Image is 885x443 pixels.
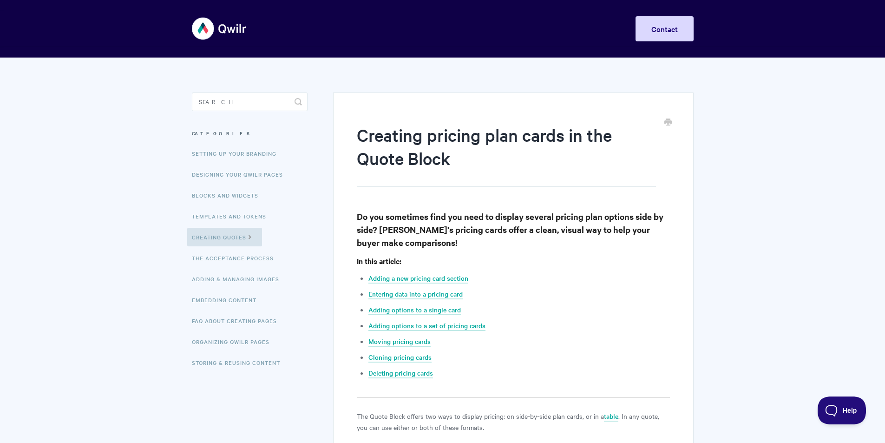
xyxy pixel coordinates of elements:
[368,289,463,299] a: Entering data into a pricing card
[636,16,694,41] a: Contact
[368,352,432,363] a: Cloning pricing cards
[192,186,265,205] a: Blocks and Widgets
[192,11,247,46] img: Qwilr Help Center
[604,411,618,422] a: table
[357,256,401,266] strong: In this article:
[368,321,485,331] a: Adding options to a set of pricing cards
[192,270,286,288] a: Adding & Managing Images
[192,332,276,351] a: Organizing Qwilr Pages
[192,291,263,309] a: Embedding Content
[368,273,468,284] a: Adding a new pricing card section
[357,210,669,249] h3: Do you sometimes find you need to display several pricing plan options side by side? [PERSON_NAME...
[192,165,290,184] a: Designing Your Qwilr Pages
[357,410,669,433] p: The Quote Block offers two ways to display pricing: on side-by-side plan cards, or in a . In any ...
[192,311,284,330] a: FAQ About Creating Pages
[368,305,461,315] a: Adding options to a single card
[818,397,866,424] iframe: Toggle Customer Support
[357,123,656,187] h1: Creating pricing plan cards in the Quote Block
[192,249,281,267] a: The Acceptance Process
[187,228,262,246] a: Creating Quotes
[192,207,273,225] a: Templates and Tokens
[368,368,433,378] a: Deleting pricing cards
[192,144,283,163] a: Setting up your Branding
[368,337,431,347] a: Moving pricing cards
[664,118,672,128] a: Print this Article
[192,93,308,111] input: Search
[192,353,287,372] a: Storing & Reusing Content
[192,125,308,142] h3: Categories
